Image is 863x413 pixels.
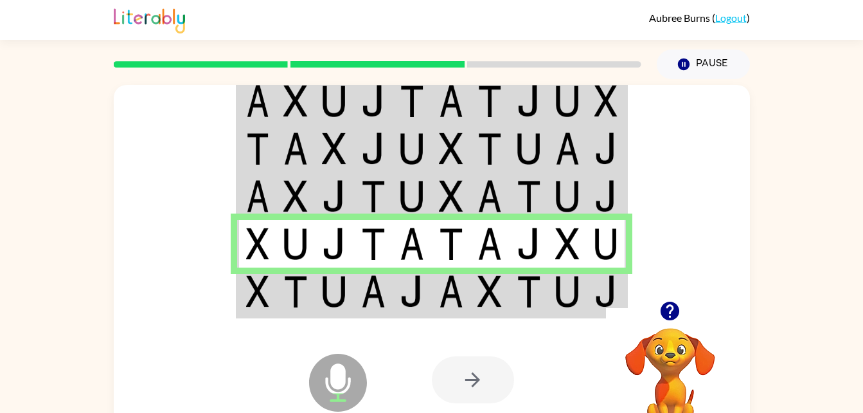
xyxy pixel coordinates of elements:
img: a [246,85,269,117]
img: j [517,228,541,260]
img: u [555,85,580,117]
img: j [517,85,541,117]
img: j [594,275,618,307]
img: t [246,133,269,165]
img: x [246,275,269,307]
img: u [517,133,541,165]
img: t [477,85,502,117]
img: x [439,133,463,165]
img: t [477,133,502,165]
img: j [322,228,346,260]
img: t [517,180,541,212]
img: t [439,228,463,260]
img: x [246,228,269,260]
img: u [555,180,580,212]
img: u [594,228,618,260]
img: x [283,180,308,212]
img: t [361,228,386,260]
img: a [477,228,502,260]
img: x [439,180,463,212]
img: u [555,275,580,307]
img: t [361,180,386,212]
img: a [439,85,463,117]
span: Aubree Burns [649,12,712,24]
img: Literably [114,5,185,33]
img: u [400,133,424,165]
img: a [400,228,424,260]
img: t [517,275,541,307]
img: t [283,275,308,307]
img: u [400,180,424,212]
img: x [322,133,346,165]
img: a [555,133,580,165]
img: u [283,228,308,260]
img: x [283,85,308,117]
img: x [477,275,502,307]
img: j [594,133,618,165]
img: j [361,133,386,165]
img: j [322,180,346,212]
img: x [594,85,618,117]
img: j [361,85,386,117]
img: a [439,275,463,307]
button: Pause [657,50,750,79]
img: j [400,275,424,307]
img: a [246,180,269,212]
img: u [322,275,346,307]
a: Logout [715,12,747,24]
img: t [400,85,424,117]
img: j [594,180,618,212]
img: x [555,228,580,260]
div: ( ) [649,12,750,24]
img: a [283,133,308,165]
img: u [322,85,346,117]
img: a [361,275,386,307]
img: a [477,180,502,212]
